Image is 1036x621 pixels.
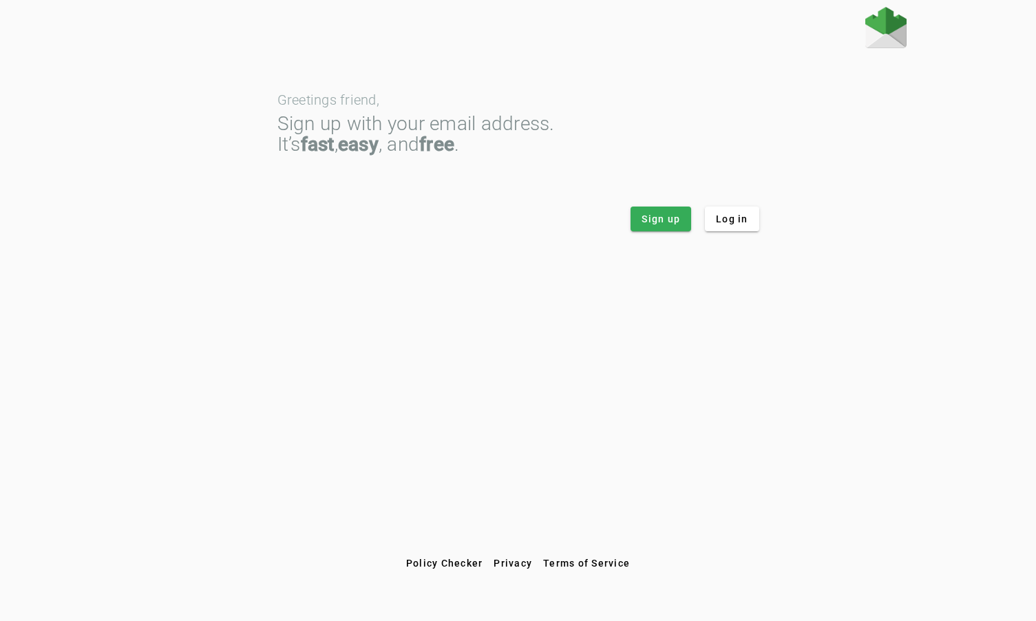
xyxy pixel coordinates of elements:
button: Sign up [631,207,691,231]
strong: easy [338,133,379,156]
span: Privacy [494,558,532,569]
button: Terms of Service [538,551,635,576]
span: Log in [716,212,748,226]
span: Sign up [642,212,680,226]
strong: fast [301,133,335,156]
img: Fraudmarc Logo [865,7,907,48]
div: Greetings friend, [277,93,759,107]
strong: free [419,133,454,156]
div: Sign up with your email address. It’s , , and . [277,114,759,155]
button: Log in [705,207,759,231]
button: Policy Checker [401,551,489,576]
button: Privacy [488,551,538,576]
span: Policy Checker [406,558,483,569]
span: Terms of Service [543,558,630,569]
